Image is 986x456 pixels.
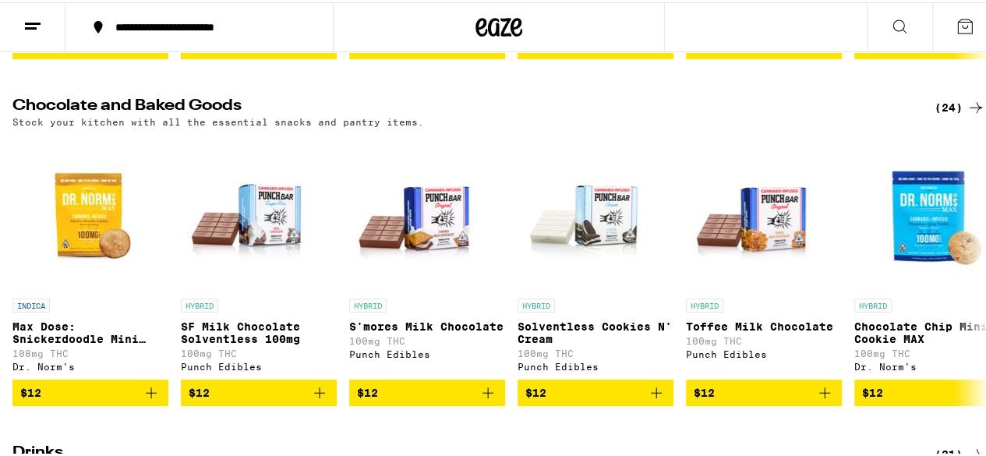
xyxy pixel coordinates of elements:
span: Hi. Need any help? [9,11,112,23]
button: Add to bag [12,377,168,404]
p: HYBRID [686,296,723,310]
p: Solventless Cookies N' Cream [518,318,673,343]
p: 100mg THC [181,346,337,356]
p: HYBRID [854,296,892,310]
button: Add to bag [686,377,842,404]
div: Punch Edibles [181,359,337,369]
a: Open page for Toffee Milk Chocolate from Punch Edibles [686,133,842,377]
button: Add to bag [349,377,505,404]
h2: Chocolate and Baked Goods [12,96,909,115]
span: $12 [357,384,378,397]
span: $12 [862,384,883,397]
div: Punch Edibles [518,359,673,369]
p: HYBRID [518,296,555,310]
div: Punch Edibles [349,347,505,357]
button: Add to bag [518,377,673,404]
a: Open page for Solventless Cookies N' Cream from Punch Edibles [518,133,673,377]
a: Open page for Max Dose: Snickerdoodle Mini Cookie - Indica from Dr. Norm's [12,133,168,377]
img: Dr. Norm's - Max Dose: Snickerdoodle Mini Cookie - Indica [12,133,168,288]
p: 108mg THC [12,346,168,356]
p: SF Milk Chocolate Solventless 100mg [181,318,337,343]
img: Punch Edibles - S'mores Milk Chocolate [349,133,505,288]
p: HYBRID [181,296,218,310]
img: Punch Edibles - Toffee Milk Chocolate [686,133,842,288]
div: Punch Edibles [686,347,842,357]
span: $12 [694,384,715,397]
a: Open page for SF Milk Chocolate Solventless 100mg from Punch Edibles [181,133,337,377]
p: INDICA [12,296,50,310]
p: Toffee Milk Chocolate [686,318,842,331]
a: Open page for S'mores Milk Chocolate from Punch Edibles [349,133,505,377]
button: Add to bag [181,377,337,404]
span: $12 [189,384,210,397]
p: S'mores Milk Chocolate [349,318,505,331]
p: 100mg THC [518,346,673,356]
a: (24) [935,96,985,115]
p: HYBRID [349,296,387,310]
p: Stock your kitchen with all the essential snacks and pantry items. [12,115,424,125]
div: Dr. Norm's [12,359,168,369]
img: Punch Edibles - SF Milk Chocolate Solventless 100mg [181,133,337,288]
p: 100mg THC [349,334,505,344]
p: 100mg THC [686,334,842,344]
span: $12 [525,384,546,397]
span: $12 [20,384,41,397]
p: Max Dose: Snickerdoodle Mini Cookie - Indica [12,318,168,343]
img: Punch Edibles - Solventless Cookies N' Cream [518,133,673,288]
